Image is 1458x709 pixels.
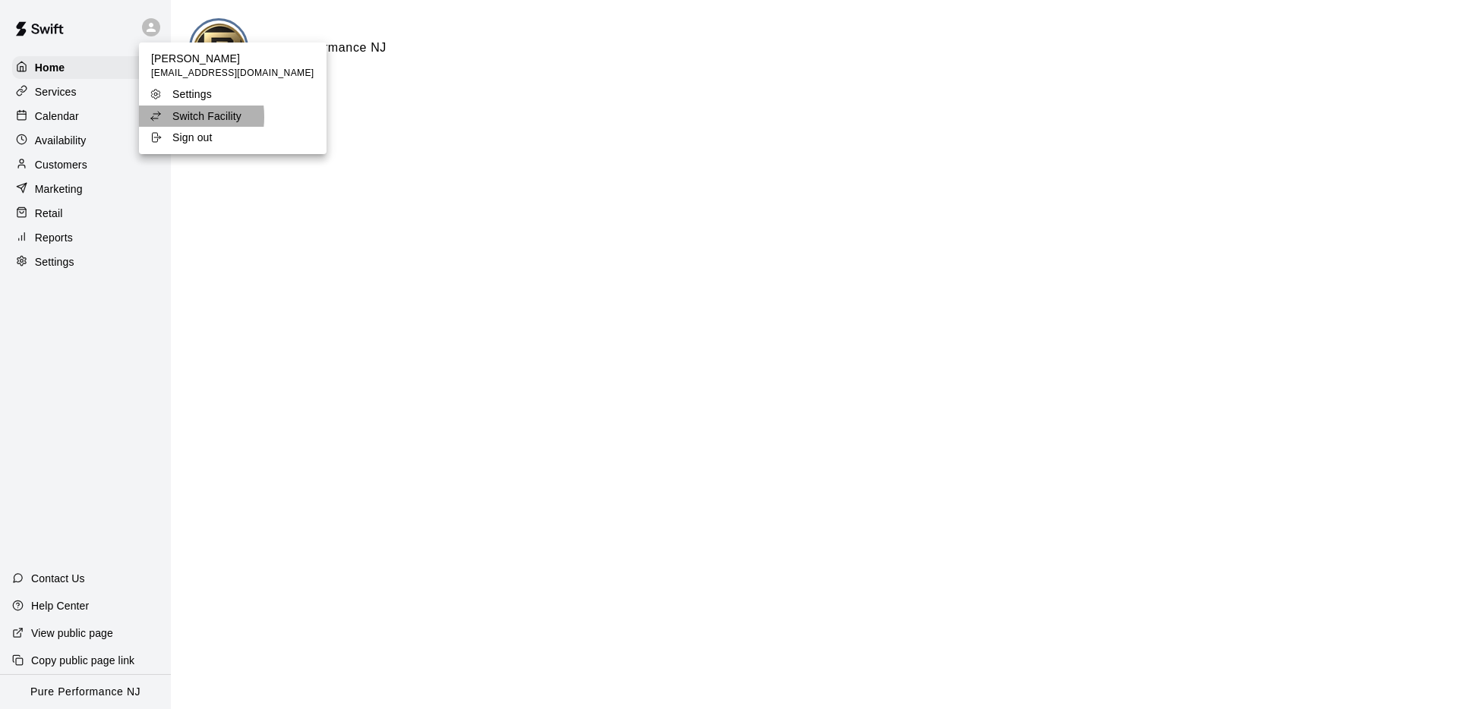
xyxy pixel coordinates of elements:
p: [PERSON_NAME] [151,51,314,66]
a: Switch Facility [139,106,327,127]
span: [EMAIL_ADDRESS][DOMAIN_NAME] [151,66,314,81]
p: Settings [172,87,212,102]
p: Sign out [172,130,213,145]
a: Settings [139,84,327,105]
p: Switch Facility [172,109,241,124]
